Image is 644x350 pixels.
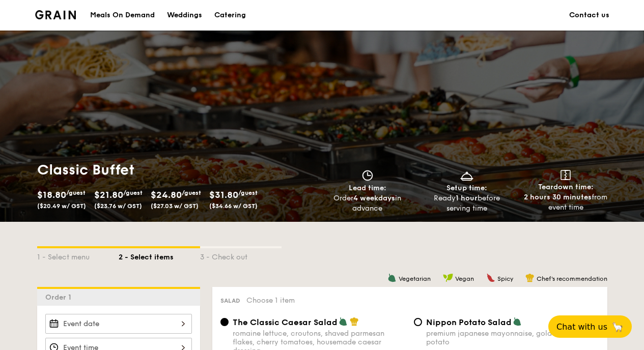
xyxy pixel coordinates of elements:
[353,194,395,202] strong: 4 weekdays
[151,189,182,200] span: $24.80
[123,189,143,196] span: /guest
[548,315,632,338] button: Chat with us🦙
[360,170,375,181] img: icon-clock.2db775ea.svg
[151,202,199,210] span: ($27.03 w/ GST)
[37,189,66,200] span: $18.80
[456,194,478,202] strong: 1 hour
[525,273,535,282] img: icon-chef-hat.a58ddaea.svg
[220,318,229,326] input: The Classic Caesar Saladromaine lettuce, croutons, shaved parmesan flakes, cherry tomatoes, house...
[497,275,513,282] span: Spicy
[414,318,422,326] input: Nippon Potato Saladpremium japanese mayonnaise, golden russet potato
[45,293,75,302] span: Order 1
[37,248,119,262] div: 1 - Select menu
[233,317,338,327] span: The Classic Caesar Salad
[238,189,258,196] span: /guest
[94,202,142,210] span: ($23.76 w/ GST)
[611,321,624,333] span: 🦙
[459,170,474,181] img: icon-dish.430c3a2e.svg
[513,317,522,326] img: icon-vegetarian.fe4039eb.svg
[446,184,487,192] span: Setup time:
[455,275,474,282] span: Vegan
[443,273,453,282] img: icon-vegan.f8ff3823.svg
[538,183,594,191] span: Teardown time:
[200,248,282,262] div: 3 - Check out
[556,322,607,332] span: Chat with us
[486,273,495,282] img: icon-spicy.37a8142b.svg
[182,189,201,196] span: /guest
[322,193,413,214] div: Order in advance
[426,329,599,346] div: premium japanese mayonnaise, golden russet potato
[349,184,386,192] span: Lead time:
[94,189,123,200] span: $21.80
[35,10,76,19] img: Grain
[520,192,611,213] div: from event time
[524,193,592,201] strong: 2 hours 30 minutes
[35,10,76,19] a: Logotype
[209,202,258,210] span: ($34.66 w/ GST)
[246,296,295,305] span: Choose 1 item
[220,297,240,304] span: Salad
[339,317,348,326] img: icon-vegetarian.fe4039eb.svg
[387,273,397,282] img: icon-vegetarian.fe4039eb.svg
[66,189,86,196] span: /guest
[426,317,512,327] span: Nippon Potato Salad
[399,275,431,282] span: Vegetarian
[37,202,86,210] span: ($20.49 w/ GST)
[561,170,571,180] img: icon-teardown.65201eee.svg
[350,317,359,326] img: icon-chef-hat.a58ddaea.svg
[119,248,200,262] div: 2 - Select items
[209,189,238,200] span: $31.80
[537,275,607,282] span: Chef's recommendation
[37,161,318,179] h1: Classic Buffet
[421,193,512,214] div: Ready before serving time
[45,314,192,334] input: Event date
